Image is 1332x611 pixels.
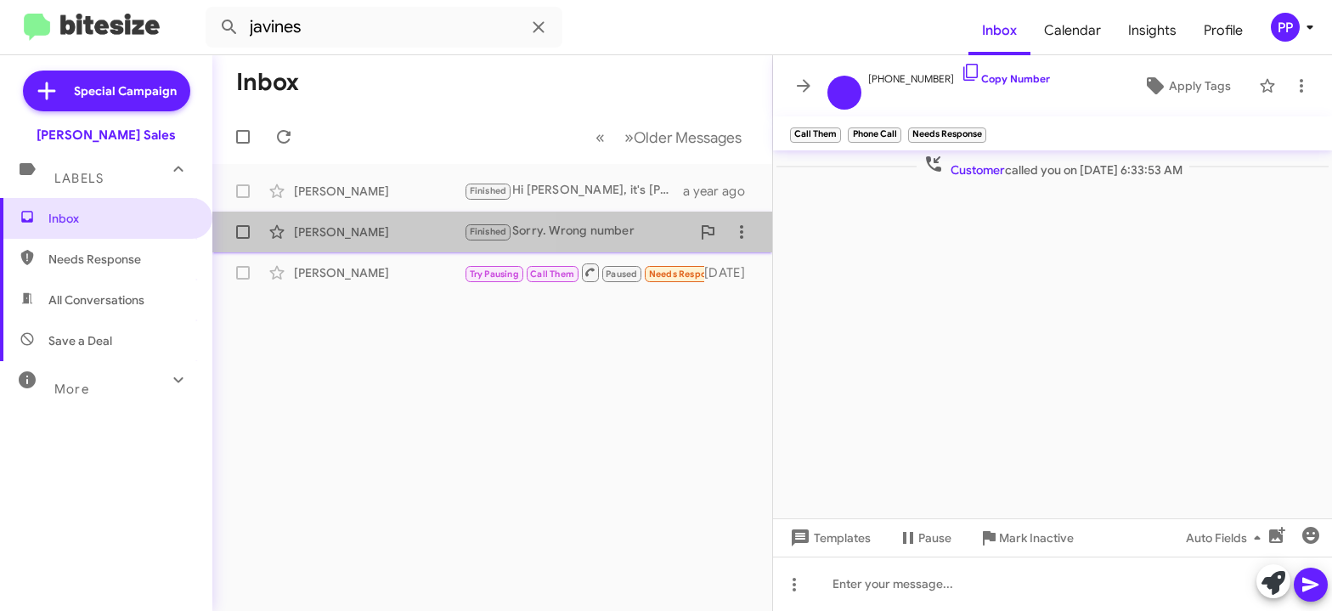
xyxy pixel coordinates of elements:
button: Auto Fields [1172,523,1281,553]
div: PP [1271,13,1300,42]
div: Hi [PERSON_NAME], it's [PERSON_NAME] at [PERSON_NAME]. I wanted to personally check in with you t... [464,181,683,201]
a: Profile [1190,6,1256,55]
a: Calendar [1030,6,1115,55]
div: [PERSON_NAME] Sales [37,127,176,144]
span: Pause [918,523,951,553]
input: Search [206,7,562,48]
a: Special Campaign [23,71,190,111]
button: Next [614,120,752,155]
button: Apply Tags [1121,71,1250,101]
button: PP [1256,13,1313,42]
span: Labels [54,171,104,186]
button: Templates [773,523,884,553]
div: [DATE] [704,264,759,281]
h1: Inbox [236,69,299,96]
span: » [624,127,634,148]
span: Needs Response [48,251,193,268]
span: Needs Response [649,269,721,280]
a: Inbox [968,6,1030,55]
span: Call Them [530,269,574,280]
span: Try Pausing [470,269,519,280]
a: Insights [1115,6,1190,55]
span: « [595,127,605,148]
div: a year ago [683,183,759,200]
div: [PERSON_NAME] [294,264,464,281]
span: Save a Deal [48,332,112,349]
div: [PERSON_NAME] [294,183,464,200]
span: [PHONE_NUMBER] [868,62,1050,88]
button: Pause [884,523,965,553]
span: Finished [470,226,507,237]
button: Previous [585,120,615,155]
span: Customer [951,162,1005,178]
span: Auto Fields [1186,523,1267,553]
span: called you on [DATE] 6:33:53 AM [917,154,1189,178]
button: Mark Inactive [965,523,1087,553]
small: Phone Call [848,127,900,143]
span: Older Messages [634,128,742,147]
span: Paused [606,269,637,280]
a: Copy Number [961,72,1050,85]
div: [PERSON_NAME] [294,223,464,240]
small: Needs Response [908,127,986,143]
small: Call Them [790,127,841,143]
span: Templates [787,523,871,553]
span: Finished [470,185,507,196]
span: All Conversations [48,291,144,308]
div: Sorry. Wrong number [464,222,691,241]
span: More [54,382,89,397]
span: Special Campaign [74,82,177,99]
span: Apply Tags [1169,71,1231,101]
span: Inbox [48,210,193,227]
div: Inbound Call [464,262,704,283]
span: Mark Inactive [999,523,1074,553]
nav: Page navigation example [586,120,752,155]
